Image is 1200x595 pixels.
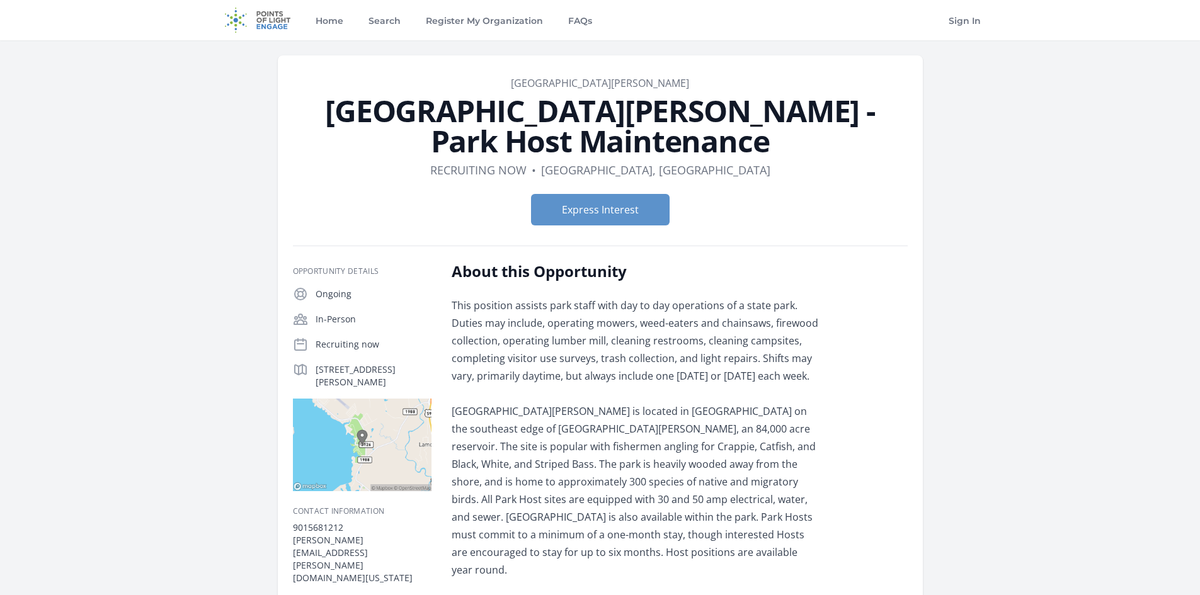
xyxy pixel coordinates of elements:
[430,161,527,179] dd: Recruiting now
[511,76,689,90] a: [GEOGRAPHIC_DATA][PERSON_NAME]
[293,266,431,276] h3: Opportunity Details
[541,161,770,179] dd: [GEOGRAPHIC_DATA], [GEOGRAPHIC_DATA]
[316,338,431,351] p: Recruiting now
[293,506,431,516] h3: Contact Information
[531,194,670,225] button: Express Interest
[293,534,431,584] dd: [PERSON_NAME][EMAIL_ADDRESS][PERSON_NAME][DOMAIN_NAME][US_STATE]
[316,363,431,388] p: [STREET_ADDRESS][PERSON_NAME]
[293,399,431,491] img: Map
[316,313,431,326] p: In-Person
[532,161,536,179] div: •
[452,261,820,281] h2: About this Opportunity
[293,521,431,534] dt: 9015681212
[293,96,908,156] h1: [GEOGRAPHIC_DATA][PERSON_NAME] - Park Host Maintenance
[316,288,431,300] p: Ongoing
